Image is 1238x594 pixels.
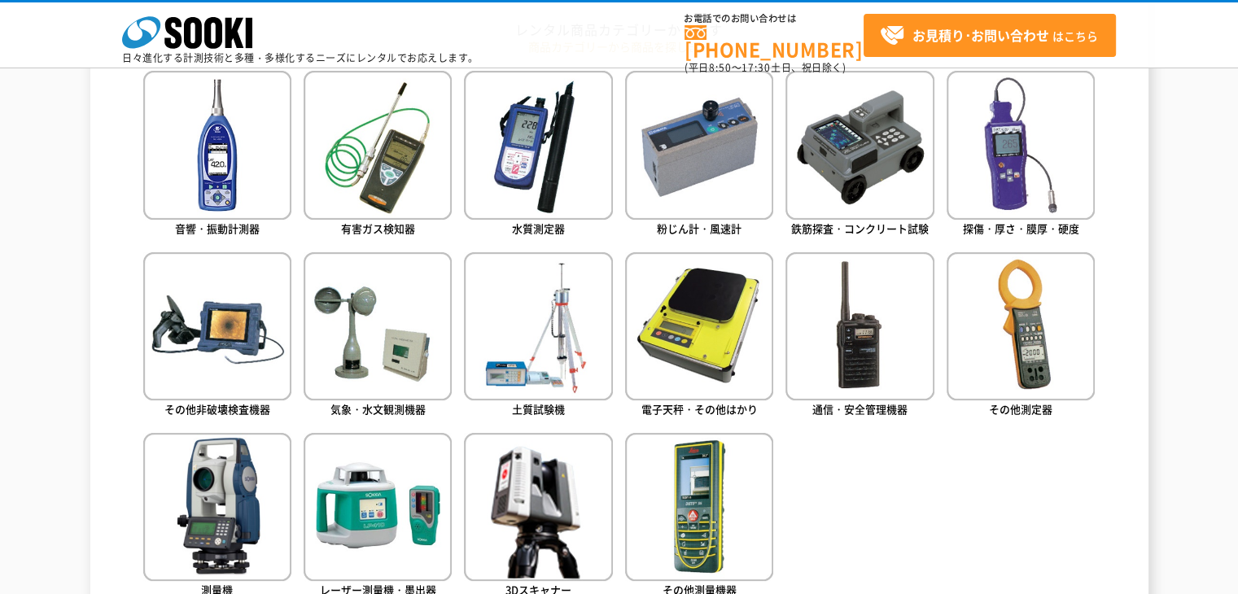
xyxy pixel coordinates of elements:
img: その他非破壊検査機器 [143,252,291,400]
a: 有害ガス検知器 [304,71,452,239]
span: 粉じん計・風速計 [657,221,741,236]
p: 日々進化する計測技術と多種・多様化するニーズにレンタルでお応えします。 [122,53,479,63]
img: 気象・水文観測機器 [304,252,452,400]
img: 探傷・厚さ・膜厚・硬度 [947,71,1095,219]
span: 鉄筋探査・コンクリート試験 [791,221,929,236]
strong: お見積り･お問い合わせ [912,25,1049,45]
a: [PHONE_NUMBER] [685,25,864,59]
a: お見積り･お問い合わせはこちら [864,14,1116,57]
img: レーザー測量機・墨出器 [304,433,452,581]
img: 音響・振動計測器 [143,71,291,219]
img: 測量機 [143,433,291,581]
a: その他非破壊検査機器 [143,252,291,421]
img: 3Dスキャナー [464,433,612,581]
span: 探傷・厚さ・膜厚・硬度 [963,221,1079,236]
a: 水質測定器 [464,71,612,239]
span: お電話でのお問い合わせは [685,14,864,24]
span: 音響・振動計測器 [175,221,260,236]
span: 有害ガス検知器 [341,221,415,236]
span: 土質試験機 [512,401,565,417]
img: 電子天秤・その他はかり [625,252,773,400]
img: 土質試験機 [464,252,612,400]
a: 粉じん計・風速計 [625,71,773,239]
a: その他測定器 [947,252,1095,421]
img: 水質測定器 [464,71,612,219]
span: 17:30 [741,60,771,75]
a: 電子天秤・その他はかり [625,252,773,421]
img: 粉じん計・風速計 [625,71,773,219]
img: 鉄筋探査・コンクリート試験 [785,71,934,219]
span: その他非破壊検査機器 [164,401,270,417]
span: その他測定器 [989,401,1052,417]
img: その他測定器 [947,252,1095,400]
img: 通信・安全管理機器 [785,252,934,400]
a: 鉄筋探査・コンクリート試験 [785,71,934,239]
a: 気象・水文観測機器 [304,252,452,421]
span: はこちら [880,24,1098,48]
span: 水質測定器 [512,221,565,236]
img: 有害ガス検知器 [304,71,452,219]
span: 8:50 [709,60,732,75]
a: 音響・振動計測器 [143,71,291,239]
a: 通信・安全管理機器 [785,252,934,421]
span: 電子天秤・その他はかり [641,401,758,417]
span: 気象・水文観測機器 [330,401,426,417]
span: 通信・安全管理機器 [812,401,908,417]
a: 土質試験機 [464,252,612,421]
span: (平日 ～ 土日、祝日除く) [685,60,846,75]
a: 探傷・厚さ・膜厚・硬度 [947,71,1095,239]
img: その他測量機器 [625,433,773,581]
